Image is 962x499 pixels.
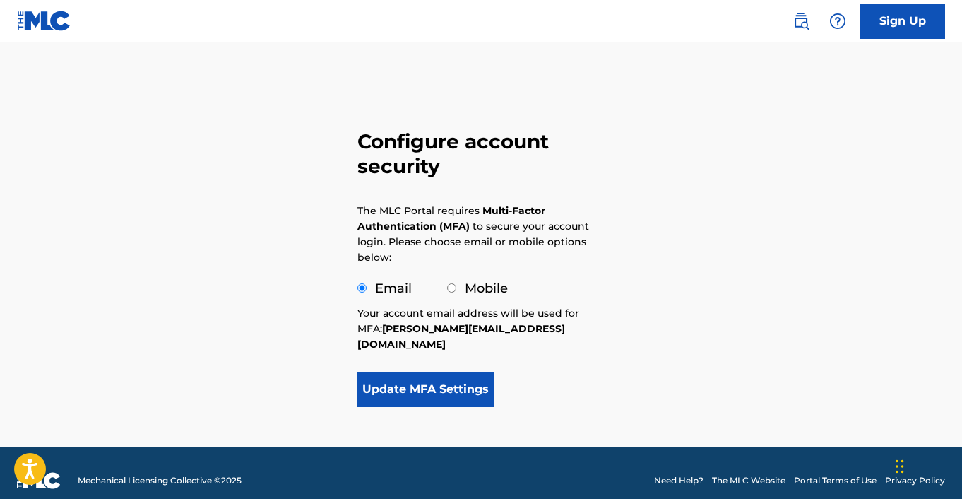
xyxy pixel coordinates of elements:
p: Your account email address will be used for MFA: [357,305,605,352]
p: The MLC Portal requires to secure your account login. Please choose email or mobile options below: [357,203,589,265]
div: Drag [896,445,904,488]
a: Portal Terms of Use [794,474,877,487]
img: logo [17,472,61,489]
a: Public Search [787,7,815,35]
a: The MLC Website [712,474,785,487]
img: help [829,13,846,30]
a: Privacy Policy [885,474,945,487]
a: Sign Up [860,4,945,39]
div: Help [824,7,852,35]
strong: [PERSON_NAME][EMAIL_ADDRESS][DOMAIN_NAME] [357,322,565,351]
h3: Configure account security [357,129,605,179]
label: Email [375,281,412,296]
button: Update MFA Settings [357,372,494,407]
img: search [792,13,809,30]
iframe: Chat Widget [891,431,962,499]
label: Mobile [465,281,508,296]
span: Mechanical Licensing Collective © 2025 [78,474,242,487]
a: Need Help? [654,474,703,487]
img: MLC Logo [17,11,71,31]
